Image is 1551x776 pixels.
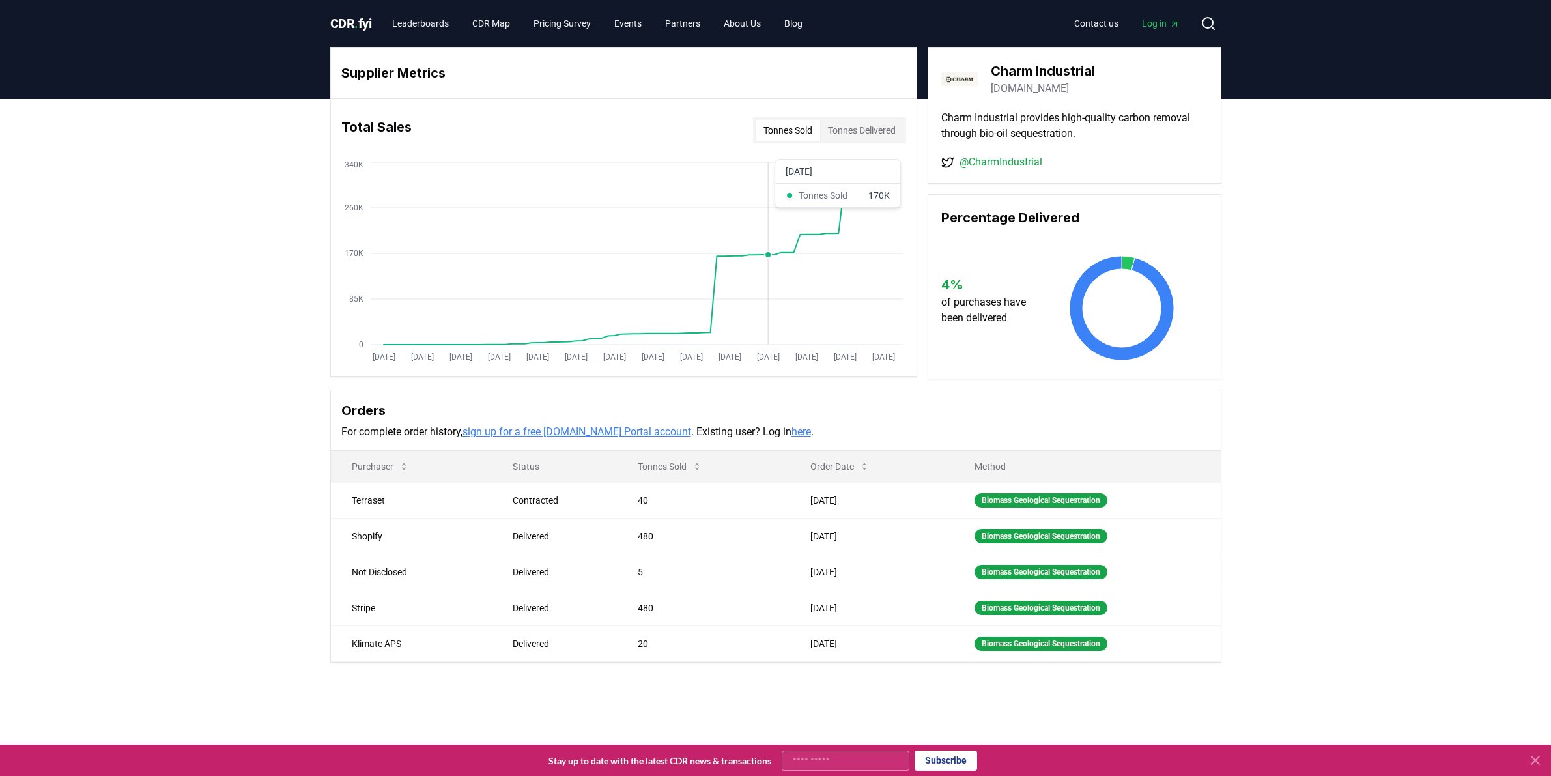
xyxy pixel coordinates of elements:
div: Contracted [513,494,606,507]
tspan: 260K [345,203,363,212]
h3: Orders [341,401,1210,420]
tspan: [DATE] [795,352,818,362]
td: [DATE] [790,625,954,661]
td: [DATE] [790,554,954,590]
div: Biomass Geological Sequestration [975,565,1107,579]
tspan: 0 [359,340,363,349]
div: Delivered [513,566,606,579]
td: Klimate APS [331,625,492,661]
tspan: [DATE] [487,352,510,362]
div: Biomass Geological Sequestration [975,601,1107,615]
tspan: [DATE] [526,352,548,362]
a: Blog [774,12,813,35]
nav: Main [1064,12,1190,35]
tspan: 340K [345,160,363,169]
a: Contact us [1064,12,1129,35]
td: Shopify [331,518,492,554]
button: Order Date [800,453,880,480]
tspan: [DATE] [679,352,702,362]
a: Log in [1131,12,1190,35]
td: 20 [617,625,790,661]
tspan: [DATE] [372,352,395,362]
h3: Supplier Metrics [341,63,906,83]
div: Biomass Geological Sequestration [975,493,1107,508]
a: @CharmIndustrial [960,154,1042,170]
tspan: [DATE] [603,352,625,362]
a: here [791,425,811,438]
img: Charm Industrial-logo [941,61,978,97]
tspan: [DATE] [564,352,587,362]
h3: Charm Industrial [991,61,1095,81]
nav: Main [382,12,813,35]
td: 5 [617,554,790,590]
a: Pricing Survey [523,12,601,35]
td: 40 [617,482,790,518]
span: CDR fyi [330,16,372,31]
a: Partners [655,12,711,35]
tspan: [DATE] [449,352,472,362]
tspan: [DATE] [410,352,433,362]
p: Charm Industrial provides high-quality carbon removal through bio-oil sequestration. [941,110,1208,141]
tspan: [DATE] [718,352,741,362]
p: of purchases have been delivered [941,295,1038,326]
td: [DATE] [790,518,954,554]
div: Biomass Geological Sequestration [975,529,1107,543]
tspan: [DATE] [756,352,779,362]
td: Stripe [331,590,492,625]
div: Biomass Geological Sequestration [975,637,1107,651]
h3: Total Sales [341,117,412,143]
h3: Percentage Delivered [941,208,1208,227]
a: CDR Map [462,12,520,35]
div: Delivered [513,637,606,650]
a: [DOMAIN_NAME] [991,81,1069,96]
a: CDR.fyi [330,14,372,33]
td: [DATE] [790,482,954,518]
a: Events [604,12,652,35]
a: About Us [713,12,771,35]
button: Tonnes Delivered [820,120,904,141]
td: 480 [617,518,790,554]
td: 480 [617,590,790,625]
p: Status [502,460,606,473]
a: sign up for a free [DOMAIN_NAME] Portal account [462,425,691,438]
div: Delivered [513,530,606,543]
a: Leaderboards [382,12,459,35]
td: Not Disclosed [331,554,492,590]
span: . [354,16,358,31]
p: Method [964,460,1210,473]
button: Purchaser [341,453,420,480]
td: [DATE] [790,590,954,625]
tspan: [DATE] [833,352,856,362]
button: Tonnes Sold [627,453,713,480]
button: Tonnes Sold [756,120,820,141]
td: Terraset [331,482,492,518]
span: Log in [1142,17,1180,30]
h3: 4 % [941,275,1038,295]
div: Delivered [513,601,606,614]
tspan: 85K [349,295,363,304]
tspan: [DATE] [872,352,894,362]
p: For complete order history, . Existing user? Log in . [341,424,1210,440]
tspan: [DATE] [641,352,664,362]
tspan: 170K [345,249,363,258]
